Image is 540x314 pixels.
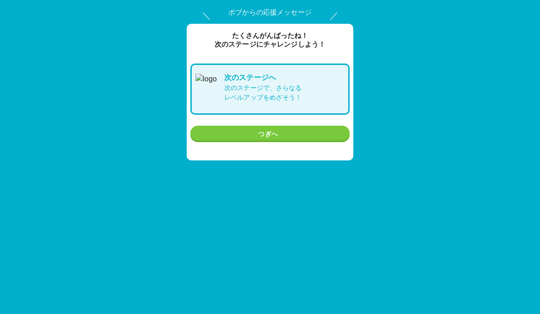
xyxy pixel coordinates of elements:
[187,31,353,49] p: たくさんがんばったね！ 次の ステージ にチャレンジしよう！
[195,74,221,101] img: logo
[224,72,302,83] p: 次の ステージ へ
[190,126,350,143] button: つぎへ
[187,7,353,18] p: ボブからの応援メッセージ
[224,83,302,102] p: 次のステージで、さらなる レベルアップをめざそう！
